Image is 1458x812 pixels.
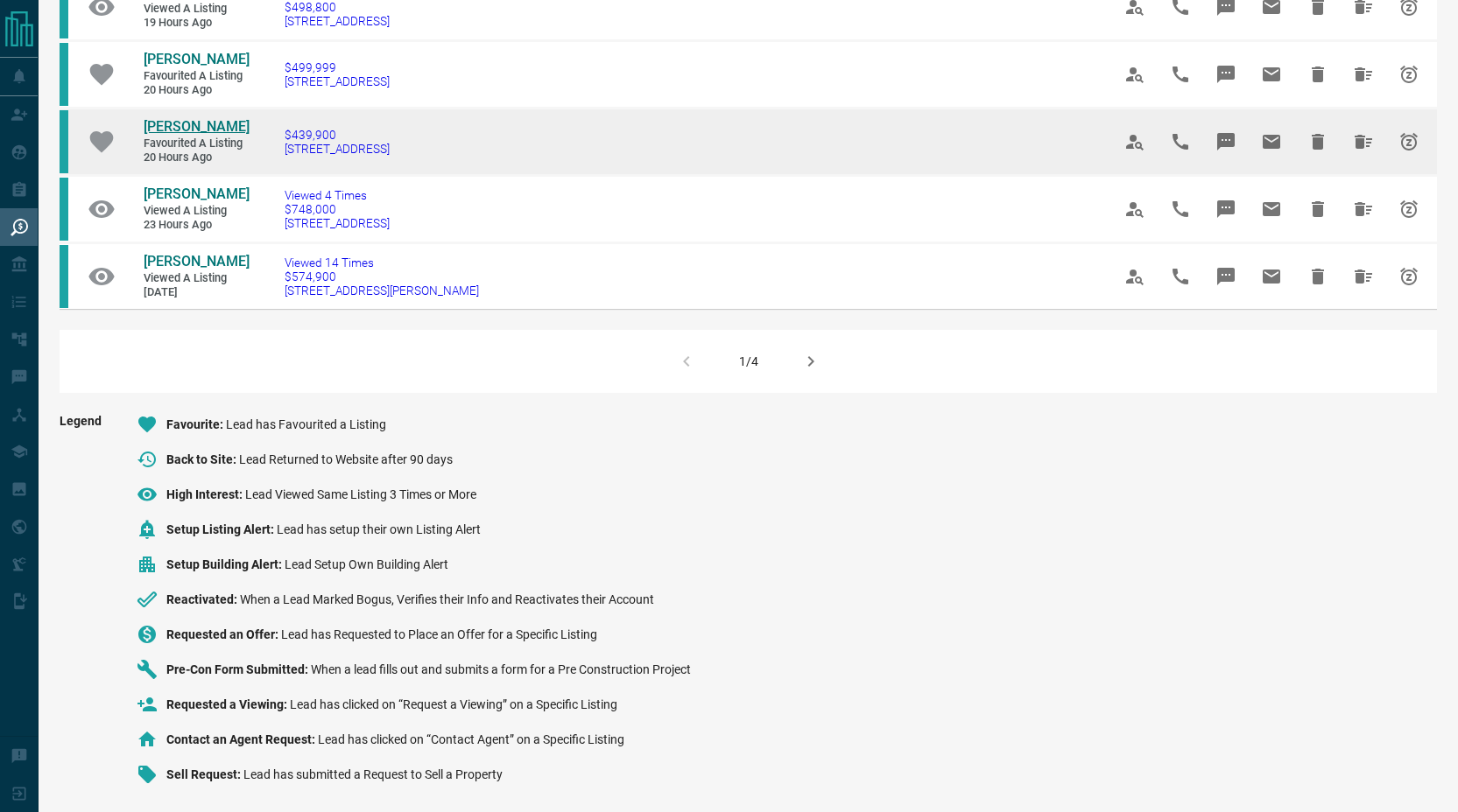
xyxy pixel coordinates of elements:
span: [STREET_ADDRESS] [285,216,390,230]
span: View Profile [1114,188,1156,230]
span: Requested an Offer [166,627,281,641]
span: Viewed a Listing [144,2,249,17]
span: Lead has setup their own Listing Alert [277,522,481,536]
span: Pre-Con Form Submitted [166,662,311,676]
span: Call [1159,121,1201,163]
span: Requested a Viewing [166,697,290,711]
span: Sell Request [166,767,243,781]
span: When a lead fills out and submits a form for a Pre Construction Project [311,662,691,676]
span: Message [1205,121,1247,163]
span: [STREET_ADDRESS] [285,74,390,88]
div: condos.ca [60,110,68,173]
span: Call [1159,255,1201,297]
span: Hide All from Devanshi Joshi [1342,53,1384,95]
span: Hide [1297,121,1339,163]
span: Favourite [166,417,226,431]
span: [STREET_ADDRESS] [285,142,390,156]
span: Reactivated [166,592,240,606]
div: 1/4 [739,354,758,368]
span: [STREET_ADDRESS] [285,14,390,28]
span: Viewed 4 Times [285,188,390,202]
span: 20 hours ago [144,83,249,98]
a: $439,900[STREET_ADDRESS] [285,128,390,156]
span: View Profile [1114,53,1156,95]
span: Lead has clicked on “Contact Agent” on a Specific Listing [318,732,624,746]
span: Email [1250,53,1292,95]
span: When a Lead Marked Bogus, Verifies their Info and Reactivates their Account [240,592,654,606]
span: Hide All from Devanshi Joshi [1342,121,1384,163]
span: Lead has Favourited a Listing [226,417,386,431]
span: Hide [1297,53,1339,95]
span: Lead Returned to Website after 90 days [239,452,453,466]
span: Lead has clicked on “Request a Viewing” on a Specific Listing [290,697,617,711]
a: [PERSON_NAME] [144,185,249,204]
span: Message [1205,53,1247,95]
a: [PERSON_NAME] [144,118,249,136]
span: $748,000 [285,202,390,216]
span: 23 hours ago [144,218,249,233]
span: Lead Viewed Same Listing 3 Times or More [245,487,476,501]
span: Hide All from Ella Lee [1342,255,1384,297]
span: [PERSON_NAME] [144,185,250,202]
span: Snooze [1388,121,1430,163]
span: Hide All from Michelle Jacob [1342,188,1384,230]
a: $499,999[STREET_ADDRESS] [285,60,390,88]
span: Lead has Requested to Place an Offer for a Specific Listing [281,627,597,641]
span: Setup Listing Alert [166,522,277,536]
span: Legend [60,414,102,799]
span: Message [1205,255,1247,297]
span: View Profile [1114,255,1156,297]
span: Viewed a Listing [144,271,249,286]
div: condos.ca [60,178,68,241]
a: Viewed 4 Times$748,000[STREET_ADDRESS] [285,188,390,230]
span: $439,900 [285,128,390,142]
span: 20 hours ago [144,150,249,165]
span: Favourited a Listing [144,69,249,84]
span: View Profile [1114,121,1156,163]
span: Email [1250,188,1292,230]
span: High Interest [166,487,245,501]
span: Email [1250,255,1292,297]
span: Message [1205,188,1247,230]
span: Snooze [1388,53,1430,95]
span: Favourited a Listing [144,136,249,151]
span: Hide [1297,188,1339,230]
div: condos.ca [60,245,68,308]
span: Contact an Agent Request [166,732,318,746]
span: $499,999 [285,60,390,74]
span: Setup Building Alert [166,557,285,571]
a: [PERSON_NAME] [144,51,249,69]
div: condos.ca [60,43,68,106]
span: Call [1159,188,1201,230]
span: Viewed a Listing [144,204,249,219]
span: Hide [1297,255,1339,297]
span: [DATE] [144,285,249,300]
a: [PERSON_NAME] [144,253,249,271]
a: Viewed 14 Times$574,900[STREET_ADDRESS][PERSON_NAME] [285,255,479,297]
span: [PERSON_NAME] [144,118,250,135]
span: Viewed 14 Times [285,255,479,269]
span: Email [1250,121,1292,163]
span: Back to Site [166,452,239,466]
span: 19 hours ago [144,16,249,31]
span: Snooze [1388,255,1430,297]
span: [PERSON_NAME] [144,51,250,67]
span: [PERSON_NAME] [144,253,250,269]
span: Call [1159,53,1201,95]
span: Snooze [1388,188,1430,230]
span: Lead Setup Own Building Alert [285,557,448,571]
span: $574,900 [285,269,479,283]
span: [STREET_ADDRESS][PERSON_NAME] [285,283,479,297]
span: Lead has submitted a Request to Sell a Property [243,767,503,781]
